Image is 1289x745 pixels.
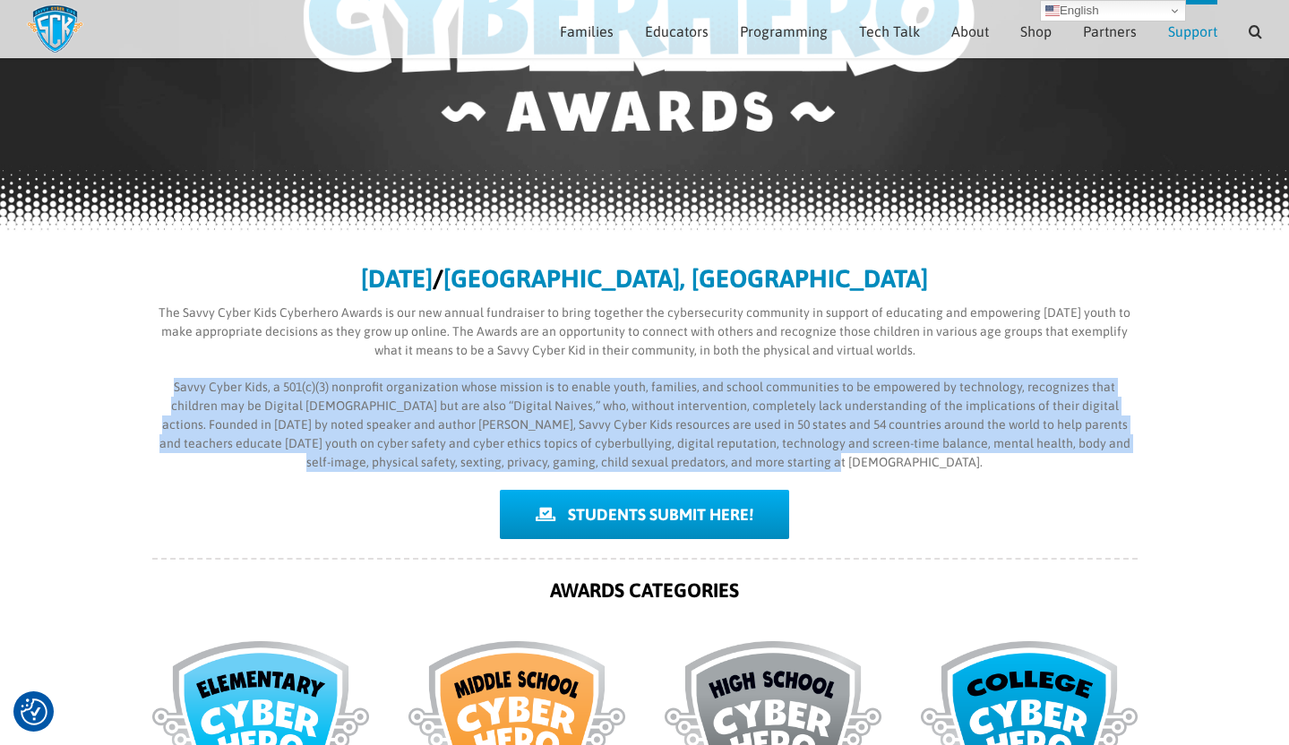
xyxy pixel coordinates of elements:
[433,264,443,293] b: /
[21,698,47,725] img: Revisit consent button
[443,264,928,293] b: [GEOGRAPHIC_DATA], [GEOGRAPHIC_DATA]
[500,490,789,539] a: STUDENTS SUBMIT HERE!
[361,264,433,293] b: [DATE]
[568,505,753,524] span: STUDENTS SUBMIT HERE!
[859,24,920,39] span: Tech Talk
[1020,24,1052,39] span: Shop
[560,24,614,39] span: Families
[645,24,709,39] span: Educators
[152,378,1138,472] p: Savvy Cyber Kids, a 501(c)(3) nonprofit organization whose mission is to enable youth, families, ...
[27,4,83,54] img: Savvy Cyber Kids Logo
[1045,4,1060,18] img: en
[550,578,739,602] strong: AWARDS CATEGORIES
[1083,24,1137,39] span: Partners
[152,304,1138,360] p: The Savvy Cyber Kids Cyberhero Awards is our new annual fundraiser to bring together the cybersec...
[740,24,828,39] span: Programming
[951,24,989,39] span: About
[1168,24,1217,39] span: Support
[21,698,47,725] button: Consent Preferences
